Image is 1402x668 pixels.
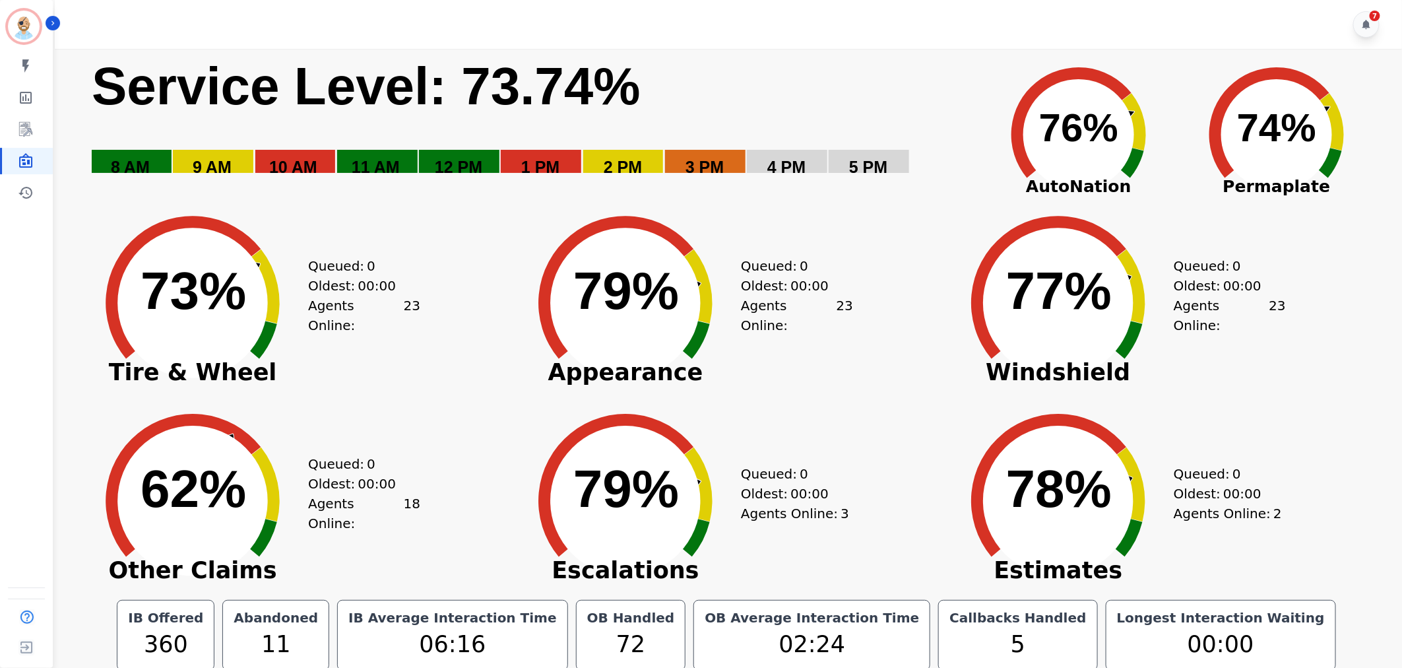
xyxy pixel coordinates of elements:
[1232,256,1241,276] span: 0
[8,11,40,42] img: Bordered avatar
[1174,296,1286,335] div: Agents Online:
[573,459,679,518] text: 79%
[790,484,829,504] span: 00:00
[1174,464,1273,484] div: Queued:
[77,366,308,379] span: Tire & Wheel
[573,261,679,320] text: 79%
[841,504,849,523] span: 3
[849,158,887,176] text: 5 PM
[947,627,1089,662] div: 5
[92,57,641,116] text: Service Level: 73.74%
[1178,174,1376,199] span: Permaplate
[1273,504,1282,523] span: 2
[1269,296,1286,335] span: 23
[1174,276,1273,296] div: Oldest:
[510,366,741,379] span: Appearance
[790,276,829,296] span: 00:00
[585,627,678,662] div: 72
[800,464,808,484] span: 0
[980,174,1178,199] span: AutoNation
[231,627,321,662] div: 11
[308,454,407,474] div: Queued:
[77,564,308,577] span: Other Claims
[346,627,559,662] div: 06:16
[702,609,922,627] div: OB Average Interaction Time
[141,261,246,320] text: 73%
[1174,484,1273,504] div: Oldest:
[1006,459,1112,518] text: 78%
[943,564,1174,577] span: Estimates
[1370,11,1380,21] div: 7
[269,158,317,176] text: 10 AM
[308,296,420,335] div: Agents Online:
[604,158,642,176] text: 2 PM
[741,464,840,484] div: Queued:
[1039,106,1118,150] text: 76%
[741,296,853,335] div: Agents Online:
[308,256,407,276] div: Queued:
[346,609,559,627] div: IB Average Interaction Time
[308,276,407,296] div: Oldest:
[1114,609,1327,627] div: Longest Interaction Waiting
[1006,261,1112,320] text: 77%
[231,609,321,627] div: Abandoned
[404,296,420,335] span: 23
[358,276,396,296] span: 00:00
[741,484,840,504] div: Oldest:
[947,609,1089,627] div: Callbacks Handled
[510,564,741,577] span: Escalations
[767,158,806,176] text: 4 PM
[308,474,407,494] div: Oldest:
[741,276,840,296] div: Oldest:
[1174,256,1273,276] div: Queued:
[1223,276,1261,296] span: 00:00
[308,494,420,533] div: Agents Online:
[141,459,246,518] text: 62%
[404,494,420,533] span: 18
[741,504,853,523] div: Agents Online:
[90,54,977,196] svg: Service Level: 0%
[1237,106,1316,150] text: 74%
[585,609,678,627] div: OB Handled
[358,474,396,494] span: 00:00
[435,158,482,176] text: 12 PM
[352,158,400,176] text: 11 AM
[685,158,724,176] text: 3 PM
[1223,484,1261,504] span: 00:00
[521,158,559,176] text: 1 PM
[125,609,206,627] div: IB Offered
[367,454,375,474] span: 0
[1232,464,1241,484] span: 0
[1114,627,1327,662] div: 00:00
[111,158,150,176] text: 8 AM
[193,158,232,176] text: 9 AM
[125,627,206,662] div: 360
[702,627,922,662] div: 02:24
[741,256,840,276] div: Queued:
[800,256,808,276] span: 0
[367,256,375,276] span: 0
[837,296,853,335] span: 23
[943,366,1174,379] span: Windshield
[1174,504,1286,523] div: Agents Online:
